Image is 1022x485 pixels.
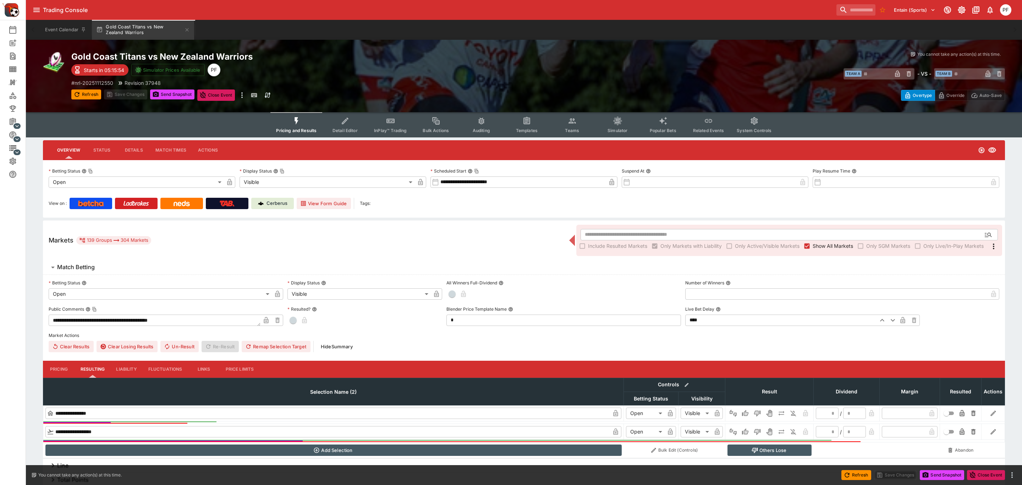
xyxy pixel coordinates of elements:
[890,4,940,16] button: Select Tenant
[984,4,996,16] button: Notifications
[626,394,676,403] span: Betting Status
[650,128,676,133] span: Popular Bets
[9,131,28,139] div: Sports Pricing
[836,4,875,16] input: search
[516,128,538,133] span: Templates
[192,142,224,159] button: Actions
[71,89,101,99] button: Refresh
[681,426,711,437] div: Visible
[988,146,996,154] svg: Visible
[841,470,871,480] button: Refresh
[788,408,799,419] button: Eliminated In Play
[118,142,150,159] button: Details
[242,341,311,352] button: Remap Selection Target
[297,198,351,209] button: View Form Guide
[955,4,968,16] button: Toggle light/dark mode
[978,147,985,154] svg: Open
[49,341,94,352] button: Clear Results
[43,6,834,14] div: Trading Console
[917,51,1001,58] p: You cannot take any action(s) at this time.
[125,79,161,87] p: Revision 37948
[86,142,118,159] button: Status
[131,64,205,76] button: Simulator Prices Available
[752,426,763,437] button: Lose
[287,288,431,300] div: Visible
[866,242,910,250] span: Only SGM Markets
[942,445,979,456] button: Abandon
[57,263,95,271] h6: Match Betting
[877,4,888,16] button: No Bookmarks
[302,388,364,396] span: Selection Name (2)
[78,201,104,206] img: Betcha
[49,288,272,300] div: Open
[79,236,148,245] div: 139 Groups 304 Markets
[188,361,220,378] button: Links
[220,201,235,206] img: TabNZ
[123,201,149,206] img: Ladbrokes
[45,445,622,456] button: Add Selection
[270,112,777,137] div: Event type filters
[565,128,579,133] span: Teams
[273,169,278,174] button: Display StatusCopy To Clipboard
[935,71,952,77] span: Team B
[41,20,90,40] button: Event Calendar
[258,201,264,206] img: Cerberus
[473,128,490,133] span: Auditing
[49,176,224,188] div: Open
[681,408,711,419] div: Visible
[946,92,965,99] p: Override
[969,4,982,16] button: Documentation
[725,378,814,405] th: Result
[626,426,665,437] div: Open
[685,280,724,286] p: Number of Winners
[143,361,188,378] button: Fluctuations
[280,169,285,174] button: Copy To Clipboard
[982,228,995,241] button: Open
[49,168,80,174] p: Betting Status
[685,306,714,312] p: Live Bet Delay
[499,280,504,285] button: All Winners Full-Dividend
[38,472,122,478] p: You cannot take any action(s) at this time.
[468,169,473,174] button: Scheduled StartCopy To Clipboard
[9,91,28,100] div: Categories
[49,306,84,312] p: Public Comments
[764,408,775,419] button: Void
[9,26,28,34] div: Event Calendar
[508,307,513,312] button: Blender Price Template Name
[776,426,787,437] button: Push
[92,20,194,40] button: Gold Coast Titans vs New Zealand Warriors
[626,408,665,419] div: Open
[238,89,246,101] button: more
[1008,471,1016,479] button: more
[97,341,158,352] button: Clear Losing Results
[267,200,287,207] p: Cerberus
[588,242,647,250] span: Include Resulted Markets
[57,462,68,469] h6: Line
[920,470,964,480] button: Send Snapshot
[740,426,751,437] button: Win
[240,168,272,174] p: Display Status
[446,280,497,286] p: All Winners Full-Dividend
[626,445,723,456] button: Bulk Edit (Controls)
[752,408,763,419] button: Lose
[9,39,28,47] div: New Event
[726,280,731,285] button: Number of Winners
[446,306,507,312] p: Blender Price Template Name
[935,90,968,101] button: Override
[287,306,311,312] p: Resulted?
[737,128,771,133] span: System Controls
[82,280,87,285] button: Betting Status
[110,361,142,378] button: Liability
[923,242,984,250] span: Only Live/In-Play Markets
[967,470,1005,480] button: Close Event
[160,341,198,352] button: Un-Result
[845,71,862,77] span: Team A
[813,242,853,250] span: Show All Markets
[852,169,857,174] button: Play Resume Time
[9,65,28,73] div: Template Search
[49,330,999,341] label: Market Actions
[30,4,43,16] button: open drawer
[9,144,28,152] div: Infrastructure
[682,380,691,389] button: Bulk edit
[51,142,86,159] button: Overview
